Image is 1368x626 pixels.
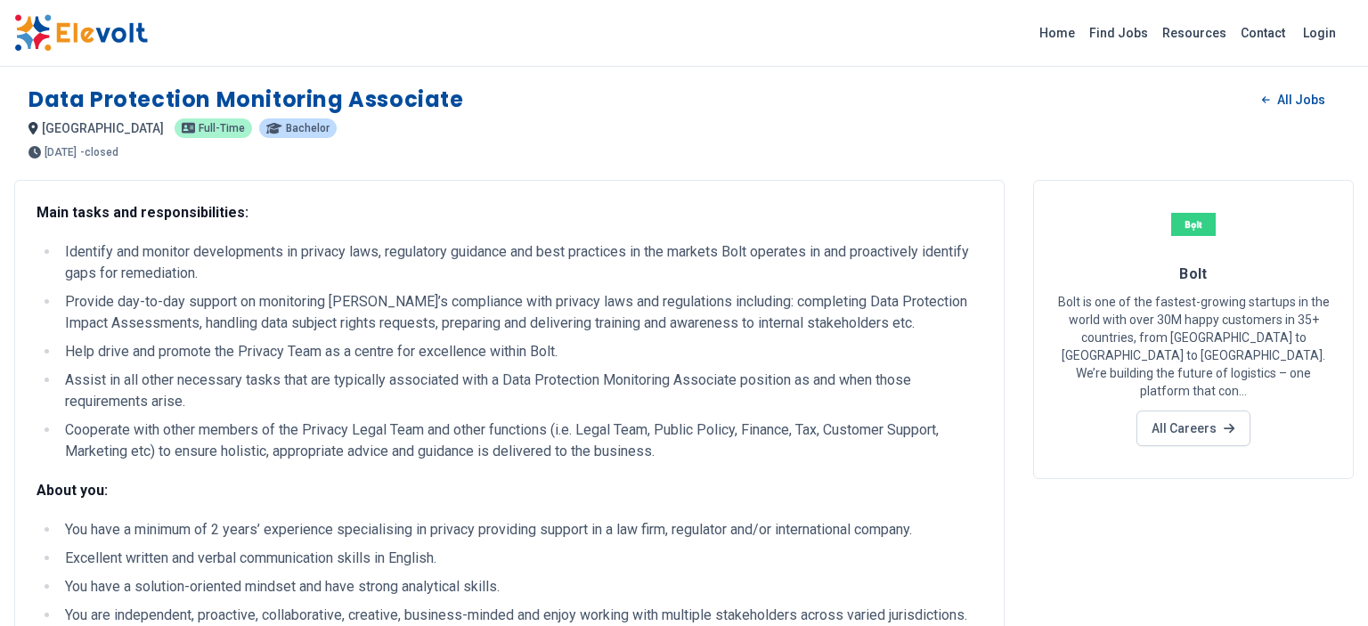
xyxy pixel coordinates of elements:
[1155,19,1234,47] a: Resources
[80,147,118,158] p: - closed
[60,519,982,541] li: You have a minimum of 2 years’ experience specialising in privacy providing support in a law firm...
[199,123,245,134] span: Full-time
[60,341,982,362] li: Help drive and promote the Privacy Team as a centre for excellence within Bolt.
[60,291,982,334] li: Provide day-to-day support on monitoring [PERSON_NAME]’s compliance with privacy laws and regulat...
[1234,19,1292,47] a: Contact
[1032,19,1082,47] a: Home
[28,85,464,114] h1: Data Protection Monitoring Associate
[45,147,77,158] span: [DATE]
[1292,15,1347,51] a: Login
[1082,19,1155,47] a: Find Jobs
[60,605,982,626] li: You are independent, proactive, collaborative, creative, business-minded and enjoy working with m...
[1055,293,1331,400] p: Bolt is one of the fastest-growing startups in the world with over 30M happy customers in 35+ cou...
[60,370,982,412] li: Assist in all other necessary tasks that are typically associated with a Data Protection Monitori...
[60,576,982,598] li: You have a solution-oriented mindset and have strong analytical skills.
[1171,202,1216,247] img: Bolt
[1179,265,1208,282] span: Bolt
[60,419,982,462] li: Cooperate with other members of the Privacy Legal Team and other functions (i.e. Legal Team, Publ...
[37,482,108,499] strong: About you:
[1136,411,1250,446] a: All Careers
[37,204,248,221] strong: Main tasks and responsibilities:
[60,548,982,569] li: Excellent written and verbal communication skills in English.
[14,14,148,52] img: Elevolt
[42,121,164,135] span: [GEOGRAPHIC_DATA]
[286,123,330,134] span: Bachelor
[1248,86,1339,113] a: All Jobs
[60,241,982,284] li: Identify and monitor developments in privacy laws, regulatory guidance and best practices in the ...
